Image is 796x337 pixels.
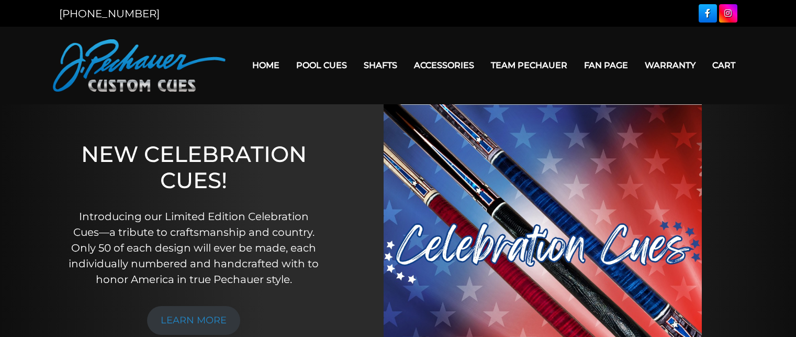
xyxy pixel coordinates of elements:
a: Warranty [636,52,704,79]
a: Fan Page [576,52,636,79]
a: Team Pechauer [483,52,576,79]
p: Introducing our Limited Edition Celebration Cues—a tribute to craftsmanship and country. Only 50 ... [65,209,322,287]
img: Pechauer Custom Cues [53,39,226,92]
a: Shafts [355,52,406,79]
a: Cart [704,52,744,79]
a: Accessories [406,52,483,79]
a: Pool Cues [288,52,355,79]
a: [PHONE_NUMBER] [59,7,160,20]
h1: NEW CELEBRATION CUES! [65,141,322,194]
a: Home [244,52,288,79]
a: LEARN MORE [147,306,240,335]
